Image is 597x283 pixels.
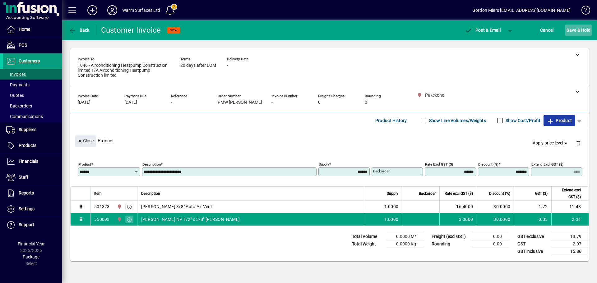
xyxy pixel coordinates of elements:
[6,114,43,119] span: Communications
[461,25,504,36] button: Post & Email
[3,122,62,138] a: Suppliers
[3,154,62,169] a: Financials
[428,240,472,248] td: Rounding
[533,140,569,146] span: Apply price level
[19,206,35,211] span: Settings
[551,201,589,213] td: 11.48
[3,111,62,122] a: Communications
[77,136,94,146] span: Close
[555,187,581,200] span: Extend excl GST ($)
[318,100,321,105] span: 0
[477,201,514,213] td: 30.0000
[19,190,34,195] span: Reports
[477,213,514,226] td: 30.0000
[62,25,96,36] app-page-header-button: Back
[552,233,589,240] td: 13.79
[552,240,589,248] td: 2.07
[19,175,28,180] span: Staff
[3,201,62,217] a: Settings
[349,240,386,248] td: Total Weight
[94,203,110,210] div: 501323
[3,80,62,90] a: Payments
[478,162,498,167] mat-label: Discount (%)
[69,28,90,33] span: Back
[571,135,586,150] button: Delete
[3,38,62,53] a: POS
[3,170,62,185] a: Staff
[19,159,38,164] span: Financials
[577,1,589,21] a: Knowledge Base
[552,248,589,255] td: 15.86
[504,117,540,124] label: Show Cost/Profit
[443,203,473,210] div: 16.4000
[3,185,62,201] a: Reports
[349,233,386,240] td: Total Volume
[180,63,216,68] span: 20 days after EOM
[3,217,62,233] a: Support
[67,25,91,36] button: Back
[19,27,30,32] span: Home
[19,143,36,148] span: Products
[23,254,39,259] span: Package
[428,233,472,240] td: Freight (excl GST)
[531,162,563,167] mat-label: Extend excl GST ($)
[373,115,410,126] button: Product History
[547,116,572,126] span: Product
[70,129,589,152] div: Product
[544,115,575,126] button: Product
[319,162,329,167] mat-label: Supply
[475,28,478,33] span: P
[465,28,501,33] span: ost & Email
[141,216,240,222] span: [PERSON_NAME] NP 1/2" x 3/8" [PERSON_NAME]
[571,140,586,145] app-page-header-button: Delete
[6,93,24,98] span: Quotes
[514,248,552,255] td: GST inclusive
[115,203,123,210] span: Pukekohe
[472,233,509,240] td: 0.00
[141,190,160,197] span: Description
[365,100,367,105] span: 0
[78,100,90,105] span: [DATE]
[472,240,509,248] td: 0.00
[122,5,160,15] div: Warm Surfaces Ltd
[3,22,62,37] a: Home
[18,241,45,246] span: Financial Year
[94,190,102,197] span: Item
[124,100,137,105] span: [DATE]
[6,82,30,87] span: Payments
[142,162,161,167] mat-label: Description
[3,138,62,153] a: Products
[78,162,91,167] mat-label: Product
[19,58,40,63] span: Customers
[73,138,98,144] app-page-header-button: Close
[514,233,552,240] td: GST exclusive
[539,25,555,36] button: Cancel
[472,5,571,15] div: Gordon Miers [EMAIL_ADDRESS][DOMAIN_NAME]
[115,216,123,223] span: Pukekohe
[227,63,228,68] span: -
[19,43,27,48] span: POS
[171,100,172,105] span: -
[82,5,102,16] button: Add
[6,103,32,108] span: Backorders
[551,213,589,226] td: 2.31
[78,63,171,78] span: 1046 - Airconditioning Heatpump Construction limited T/A Airconditioning Heatpump Construction li...
[75,135,96,147] button: Close
[170,28,178,32] span: NEW
[428,117,486,124] label: Show Line Volumes/Weights
[386,233,423,240] td: 0.0000 M³
[3,101,62,111] a: Backorders
[141,203,212,210] span: [PERSON_NAME] 3/8" Auto Air Vent
[445,190,473,197] span: Rate excl GST ($)
[386,240,423,248] td: 0.0000 Kg
[271,100,273,105] span: -
[530,137,571,148] button: Apply price level
[535,190,548,197] span: GST ($)
[565,25,592,36] button: Save & Hold
[375,116,407,126] span: Product History
[384,203,399,210] span: 1.0000
[514,213,551,226] td: 0.35
[567,25,590,35] span: ave & Hold
[19,222,34,227] span: Support
[373,169,390,173] mat-label: Backorder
